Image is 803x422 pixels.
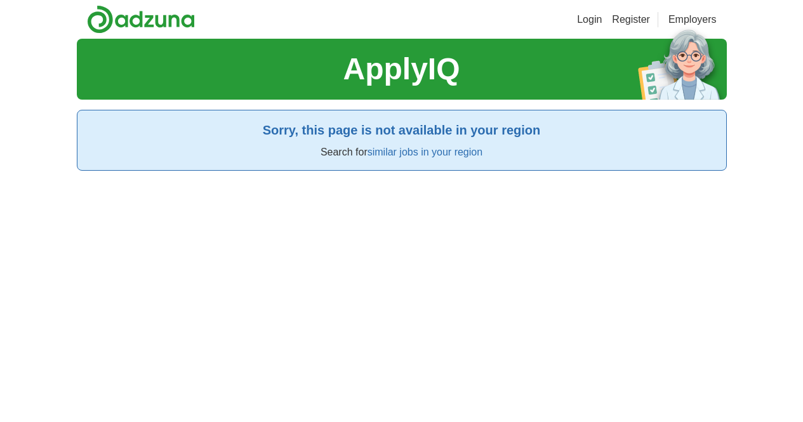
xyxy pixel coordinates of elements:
a: Login [577,12,602,27]
img: Adzuna logo [87,5,195,34]
a: similar jobs in your region [368,147,482,157]
a: Employers [668,12,717,27]
h2: Sorry, this page is not available in your region [88,121,716,140]
a: Register [612,12,650,27]
p: Search for [88,145,716,160]
h1: ApplyIQ [343,46,460,92]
